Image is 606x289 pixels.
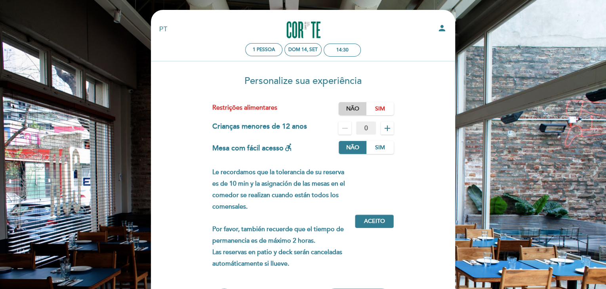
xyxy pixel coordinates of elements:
div: Crianças menores de 12 anos [212,122,307,135]
div: Dom 14, set [288,47,318,53]
span: Personalize sua experiência [244,75,362,87]
button: Aceito [355,215,394,228]
div: 14:30 [336,47,349,53]
a: Corte Comedor [253,19,353,40]
i: remove [340,124,350,133]
label: Sim [366,102,394,115]
span: 1 pessoa [253,47,275,53]
label: Não [339,102,366,115]
label: Sim [366,141,394,154]
p: Le recordamos que la tolerancia de su reserva es de 10 min y la asignación de las mesas en el com... [212,167,349,269]
label: Não [339,141,366,154]
i: accessible_forward [284,143,293,152]
i: add [383,124,392,133]
div: Restrições alimentares [212,102,339,115]
span: Aceito [364,217,385,226]
button: person [437,23,447,36]
i: person [437,23,447,33]
div: Mesa com fácil acesso [212,141,293,154]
